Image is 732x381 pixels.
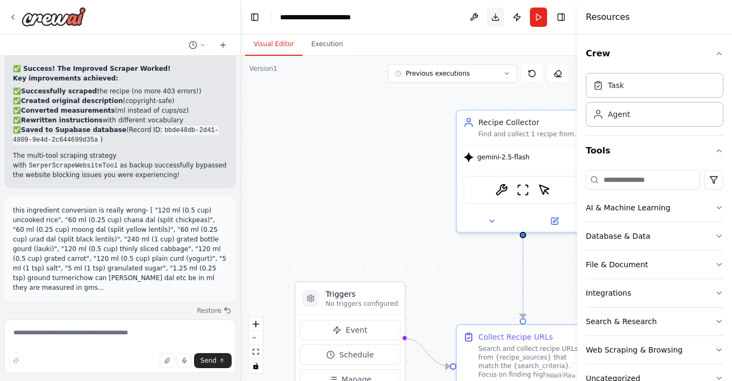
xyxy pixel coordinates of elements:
strong: Saved to Supabase database [21,126,126,134]
li: ✅ the recipe (no more 403 errors!) [13,86,227,96]
button: Improve this prompt [9,353,24,368]
img: Logo [21,7,86,26]
div: Version 1 [249,64,277,73]
div: Search and collect recipe URLs from {recipe_sources} that match the {search_criteria}. Focus on f... [478,345,583,379]
code: bbde48db-2d41-4809-9e4d-2c644699d35a [13,126,219,145]
button: Restore [192,303,236,318]
span: Schedule [339,349,374,360]
li: ✅ with different vocabulary [13,115,227,125]
button: Tools [586,136,723,166]
button: Hide right sidebar [554,10,569,25]
div: Recipe Collector [478,117,583,128]
button: Switch to previous chat [184,39,210,52]
button: Database & Data [586,222,723,250]
button: Execution [303,33,351,56]
button: Visual Editor [245,33,303,56]
button: Previous executions [388,64,517,83]
a: React Flow attribution [547,373,576,379]
strong: Key improvements achieved: [13,75,118,82]
button: Integrations [586,279,723,307]
div: Collect Recipe URLs [478,332,553,342]
h4: Resources [586,11,630,24]
span: gemini-2.5-flash [477,153,529,162]
div: Web Scraping & Browsing [586,345,683,355]
button: Click to speak your automation idea [177,353,192,368]
li: ✅ (Record ID: ) [13,125,227,144]
strong: ✅ Success! The Improved Scraper Worked! [13,65,171,72]
img: ScrapeElementFromWebsiteTool [538,184,551,196]
button: AI & Machine Learning [586,194,723,222]
p: this ingredient conversion is really wrong- [ "120 ml (0.5 cup) uncooked rice", "60 ml (0.25 cup)... [13,206,227,292]
strong: Created original description [21,97,123,105]
div: Recipe CollectorFind and collect 1 recipe from {recipe_sources} based on {search_criteria}, ensur... [456,109,590,233]
li: ✅ (copyright-safe) [13,96,227,106]
button: fit view [249,345,263,359]
div: AI & Machine Learning [586,202,670,213]
div: Integrations [586,288,631,298]
button: Crew [586,39,723,69]
span: Previous executions [406,69,470,78]
nav: breadcrumb [280,12,374,23]
button: zoom out [249,331,263,345]
div: Search & Research [586,316,657,327]
button: Schedule [300,345,400,365]
p: The multi-tool scraping strategy with as backup successfully bypassed the website blocking issues... [13,151,227,180]
div: Agent [608,109,630,120]
span: Event [346,325,367,335]
g: Edge from 3244d911-db1f-4cc6-8887-a4c932266b05 to 0386279b-bc8e-43f7-9d7e-d64af812e905 [518,238,528,318]
li: ✅ (ml instead of cups/oz) [13,106,227,115]
strong: Successfully scraped [21,87,97,95]
button: Web Scraping & Browsing [586,336,723,364]
span: Send [200,356,217,365]
button: Upload files [160,353,175,368]
button: zoom in [249,317,263,331]
div: Database & Data [586,231,650,241]
div: File & Document [586,259,648,270]
div: React Flow controls [249,317,263,373]
button: File & Document [586,251,723,279]
p: No triggers configured [326,299,398,308]
button: Event [300,320,400,340]
strong: Rewritten instructions [21,116,103,124]
img: ScrapeWebsiteTool [516,184,529,196]
h3: Triggers [326,289,398,299]
button: Send [194,353,232,368]
g: Edge from triggers to 0386279b-bc8e-43f7-9d7e-d64af812e905 [404,333,450,372]
button: toggle interactivity [249,359,263,373]
button: Hide left sidebar [247,10,262,25]
div: Crew [586,69,723,135]
img: SerperScrapeWebsiteTool [495,184,508,196]
button: Open in side panel [524,215,585,228]
code: SerperScrapeWebsiteTool [26,161,120,171]
div: Find and collect 1 recipe from {recipe_sources} based on {search_criteria}, ensuring diverse and ... [478,130,583,138]
div: Task [608,80,624,91]
button: Search & Research [586,307,723,335]
strong: Converted measurements [21,107,115,114]
button: Start a new chat [214,39,232,52]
